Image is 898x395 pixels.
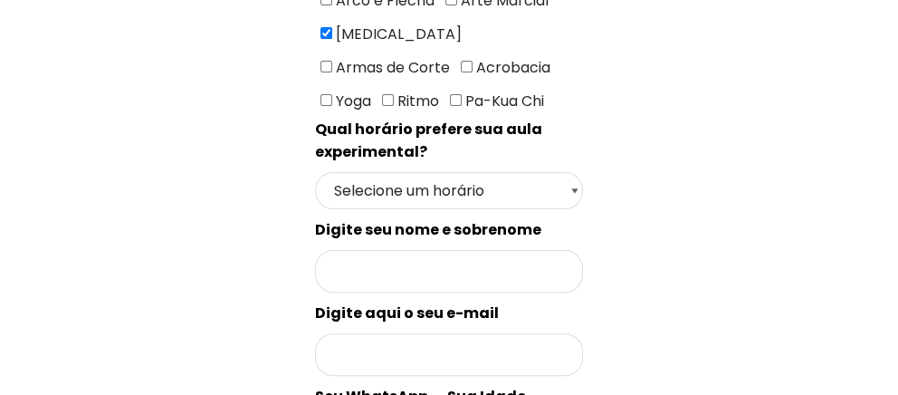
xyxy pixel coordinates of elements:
input: Pa-Kua Chi [450,94,462,106]
spam: Digite seu nome e sobrenome [315,219,541,240]
spam: Digite aqui o seu e-mail [315,303,499,323]
span: Armas de Corte [332,57,450,78]
spam: Qual horário prefere sua aula experimental? [315,119,542,162]
span: Pa-Kua Chi [462,91,544,111]
input: [MEDICAL_DATA] [320,27,332,39]
span: Acrobacia [473,57,550,78]
input: Acrobacia [461,61,473,72]
input: Ritmo [382,94,394,106]
input: Yoga [320,94,332,106]
span: Ritmo [394,91,439,111]
input: Armas de Corte [320,61,332,72]
span: [MEDICAL_DATA] [332,24,462,44]
span: Yoga [332,91,371,111]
